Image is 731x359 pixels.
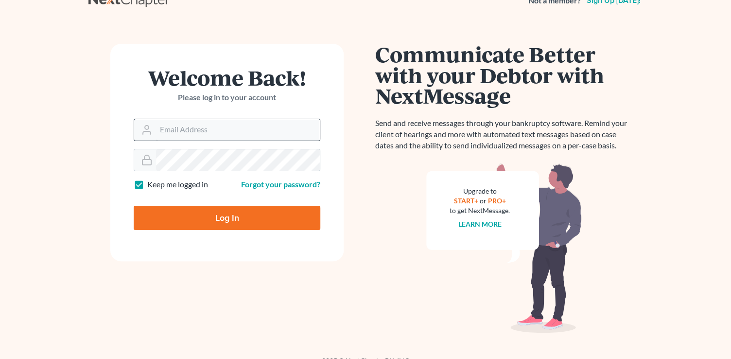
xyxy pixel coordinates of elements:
[458,220,502,228] a: Learn more
[147,179,208,190] label: Keep me logged in
[375,118,633,151] p: Send and receive messages through your bankruptcy software. Remind your client of hearings and mo...
[488,197,506,205] a: PRO+
[480,197,487,205] span: or
[426,163,582,333] img: nextmessage_bg-59042aed3d76b12b5cd301f8e5b87938c9018125f34e5fa2b7a6b67550977c72.svg
[241,179,320,189] a: Forgot your password?
[134,92,320,103] p: Please log in to your account
[454,197,478,205] a: START+
[156,119,320,141] input: Email Address
[450,186,510,196] div: Upgrade to
[375,44,633,106] h1: Communicate Better with your Debtor with NextMessage
[134,206,320,230] input: Log In
[450,206,510,215] div: to get NextMessage.
[134,67,320,88] h1: Welcome Back!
